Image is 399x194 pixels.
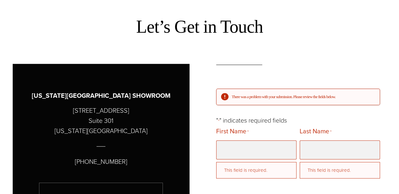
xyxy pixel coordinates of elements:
p: [STREET_ADDRESS] Suite 301 [US_STATE][GEOGRAPHIC_DATA] [55,105,148,136]
div: This field is required. [216,162,296,178]
div: This field is required. [300,162,380,178]
label: First Name [216,125,249,138]
h2: Let’s Get in Touch [136,15,263,38]
p: [PHONE_NUMBER] [75,157,127,167]
h2: There was a problem with your submission. Please review the fields below. [232,94,375,100]
p: " " indicates required fields [216,115,380,125]
span: Help [14,4,27,10]
h3: [US_STATE][GEOGRAPHIC_DATA] SHOWROOM [32,91,170,101]
label: Last Name [300,125,331,138]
